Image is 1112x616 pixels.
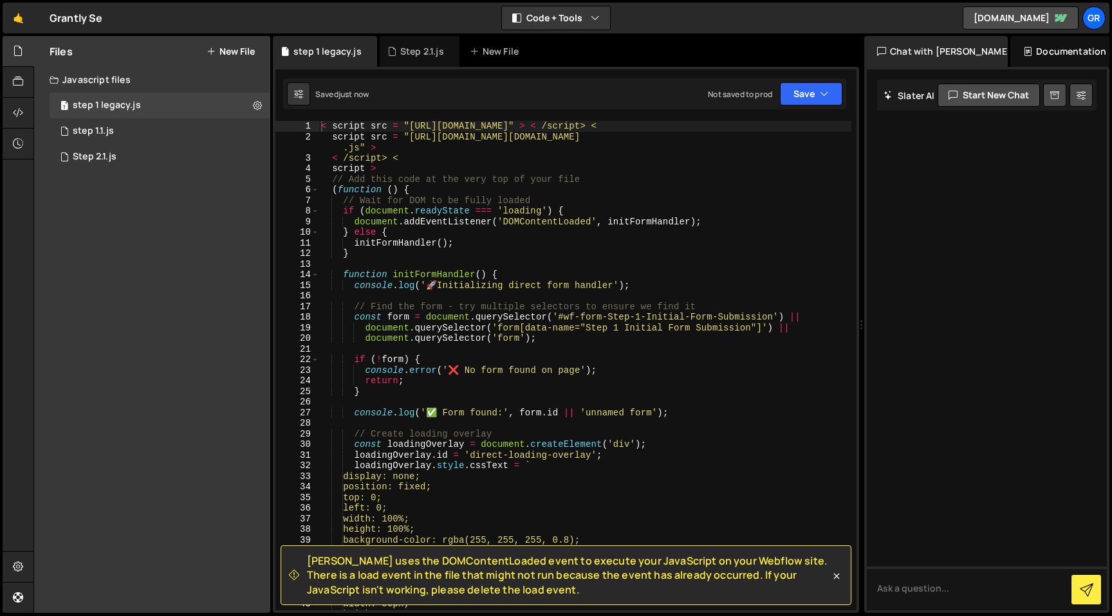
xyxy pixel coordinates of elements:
[275,238,319,249] div: 11
[50,93,270,118] div: 17093/47226.js
[470,45,524,58] div: New File
[275,588,319,599] div: 44
[73,151,116,163] div: Step 2.1.js
[275,153,319,164] div: 3
[293,45,362,58] div: step 1 legacy.js
[1010,36,1109,67] div: Documentation
[50,10,103,26] div: Grantly Se
[275,195,319,206] div: 7
[275,174,319,185] div: 5
[275,408,319,419] div: 27
[275,482,319,493] div: 34
[275,524,319,535] div: 38
[275,439,319,450] div: 30
[50,44,73,59] h2: Files
[3,3,34,33] a: 🤙
[275,365,319,376] div: 23
[963,6,1079,30] a: [DOMAIN_NAME]
[275,514,319,525] div: 37
[275,132,319,153] div: 2
[275,259,319,270] div: 13
[275,566,319,577] div: 42
[275,185,319,195] div: 6
[502,6,610,30] button: Code + Tools
[275,206,319,217] div: 8
[275,269,319,280] div: 14
[60,102,68,112] span: 1
[275,376,319,386] div: 24
[938,84,1040,107] button: Start new chat
[50,118,270,144] div: 17093/47129.js
[338,89,369,100] div: just now
[275,450,319,461] div: 31
[275,386,319,397] div: 25
[275,460,319,471] div: 32
[275,121,319,132] div: 1
[864,36,1008,67] div: Chat with [PERSON_NAME]
[275,291,319,302] div: 16
[275,333,319,344] div: 20
[275,545,319,556] div: 40
[275,280,319,291] div: 15
[275,323,319,334] div: 19
[275,397,319,408] div: 26
[275,535,319,546] div: 39
[50,144,270,170] div: 17093/47128.js
[400,45,444,58] div: Step 2.1.js
[780,82,842,105] button: Save
[275,599,319,610] div: 45
[275,471,319,482] div: 33
[73,125,114,137] div: step 1.1.js
[275,248,319,259] div: 12
[1082,6,1106,30] a: Gr
[275,493,319,503] div: 35
[307,554,830,597] span: [PERSON_NAME] uses the DOMContentLoaded event to execute your JavaScript on your Webflow site. Th...
[275,217,319,228] div: 9
[275,429,319,440] div: 29
[708,89,772,100] div: Not saved to prod
[275,556,319,567] div: 41
[207,46,255,57] button: New File
[275,418,319,429] div: 28
[34,67,270,93] div: Javascript files
[315,89,369,100] div: Saved
[275,312,319,323] div: 18
[275,577,319,588] div: 43
[275,227,319,238] div: 10
[275,302,319,313] div: 17
[275,344,319,355] div: 21
[275,163,319,174] div: 4
[884,89,935,102] h2: Slater AI
[73,100,141,111] div: step 1 legacy.js
[275,354,319,365] div: 22
[275,503,319,514] div: 36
